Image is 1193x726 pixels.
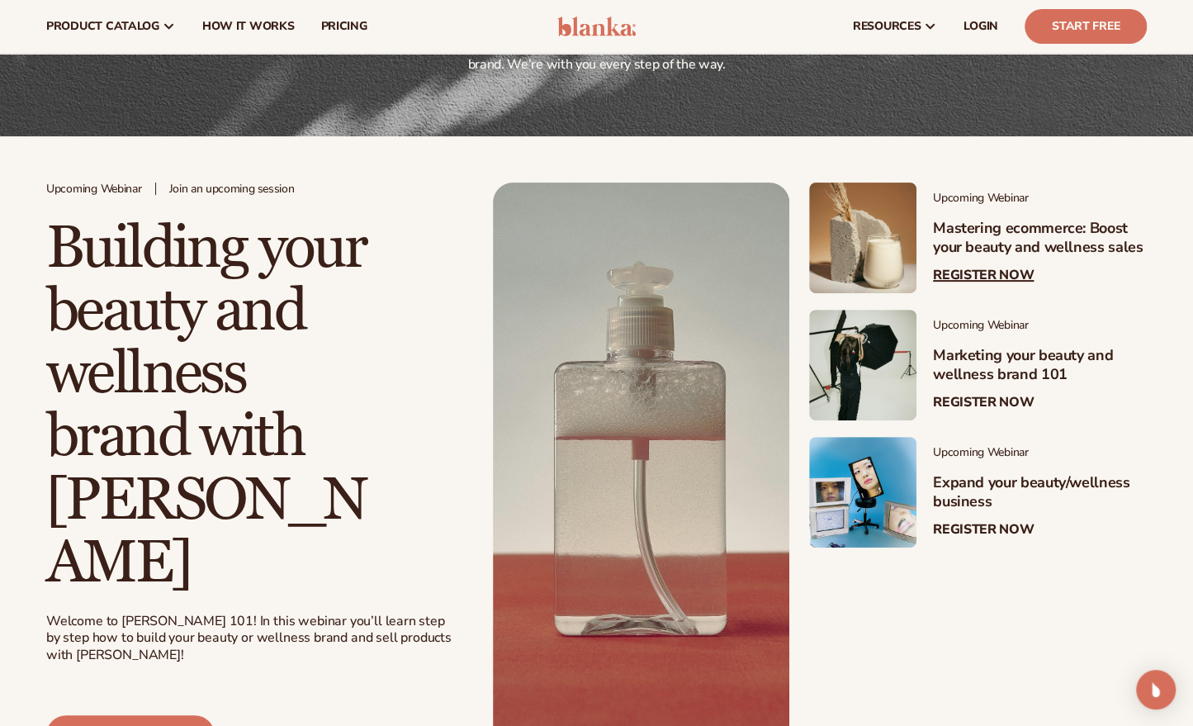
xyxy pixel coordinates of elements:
[202,20,295,33] span: How It Works
[963,20,998,33] span: LOGIN
[933,192,1147,206] span: Upcoming Webinar
[933,219,1147,258] h3: Mastering ecommerce: Boost your beauty and wellness sales
[933,395,1034,410] a: Register Now
[169,183,295,197] span: Join an upcoming session
[557,17,636,36] img: logo
[46,217,376,594] h2: Building your beauty and wellness brand with [PERSON_NAME]
[46,183,142,197] span: Upcoming Webinar
[933,446,1147,460] span: Upcoming Webinar
[933,346,1147,385] h3: Marketing your beauty and wellness brand 101
[1025,9,1147,44] a: Start Free
[933,522,1034,538] a: Register Now
[933,319,1147,333] span: Upcoming Webinar
[933,473,1147,512] h3: Expand your beauty/wellness business
[853,20,921,33] span: resources
[1136,670,1176,709] div: Open Intercom Messenger
[334,39,860,74] p: Your hub for all things [PERSON_NAME] – from how to get started with us to scaling your brand. We...
[320,20,367,33] span: pricing
[933,268,1034,283] a: Register Now
[46,613,454,664] div: Welcome to [PERSON_NAME] 101! In this webinar you’ll learn step by step how to build your beauty ...
[46,20,159,33] span: product catalog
